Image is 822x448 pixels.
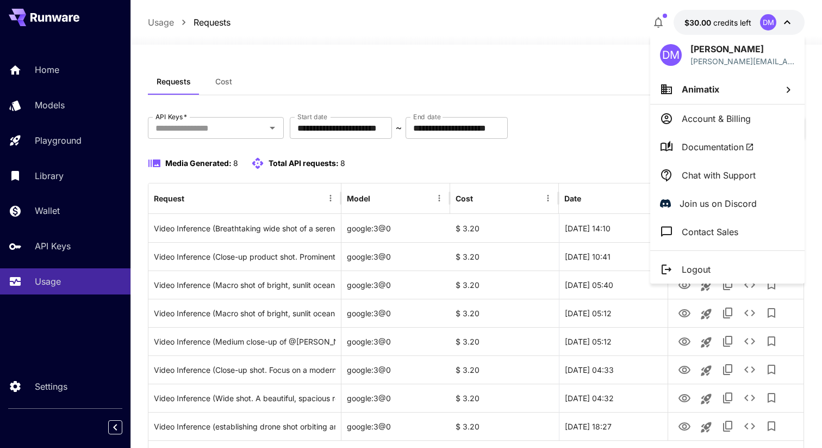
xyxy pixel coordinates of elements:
[690,56,795,67] p: [PERSON_NAME][EMAIL_ADDRESS]
[650,75,805,104] button: Animatix
[660,44,682,66] div: DM
[682,112,751,125] p: Account & Billing
[690,56,795,67] div: daniel@animatix.ai
[682,225,738,238] p: Contact Sales
[682,84,719,95] span: Animatix
[682,263,711,276] p: Logout
[682,140,754,154] span: Documentation
[690,42,795,56] p: [PERSON_NAME]
[680,197,757,210] p: Join us on Discord
[682,169,756,182] p: Chat with Support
